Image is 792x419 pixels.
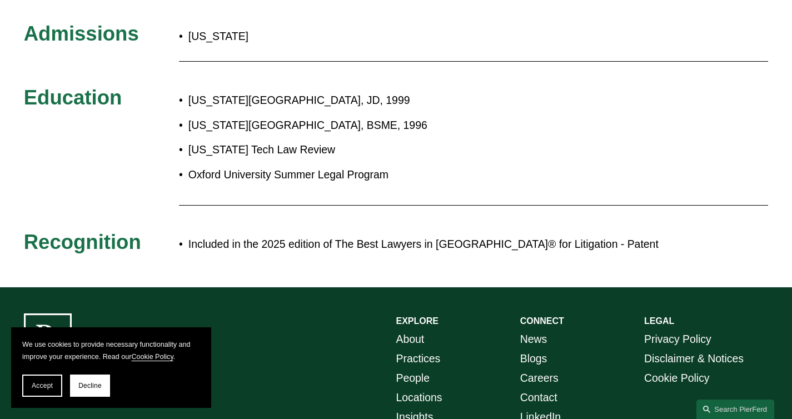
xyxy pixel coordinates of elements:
[696,400,774,419] a: Search this site
[24,86,122,109] span: Education
[644,368,710,388] a: Cookie Policy
[188,140,675,159] p: [US_STATE] Tech Law Review
[644,330,711,349] a: Privacy Policy
[644,316,674,326] strong: LEGAL
[644,349,744,368] a: Disclaimer & Notices
[188,235,675,254] p: Included in the 2025 edition of The Best Lawyers in [GEOGRAPHIC_DATA]® for Litigation - Patent
[396,316,439,326] strong: EXPLORE
[188,91,675,110] p: [US_STATE][GEOGRAPHIC_DATA], JD, 1999
[396,388,442,407] a: Locations
[520,316,564,326] strong: CONNECT
[131,353,173,361] a: Cookie Policy
[396,368,430,388] a: People
[188,165,675,184] p: Oxford University Summer Legal Program
[24,22,139,45] span: Admissions
[188,116,675,135] p: [US_STATE][GEOGRAPHIC_DATA], BSME, 1996
[70,375,110,397] button: Decline
[520,349,547,368] a: Blogs
[24,231,141,253] span: Recognition
[78,382,102,390] span: Decline
[188,27,458,46] p: [US_STATE]
[520,388,557,407] a: Contact
[520,330,547,349] a: News
[22,338,200,363] p: We use cookies to provide necessary functionality and improve your experience. Read our .
[520,368,559,388] a: Careers
[396,330,425,349] a: About
[32,382,53,390] span: Accept
[22,375,62,397] button: Accept
[11,327,211,408] section: Cookie banner
[396,349,441,368] a: Practices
